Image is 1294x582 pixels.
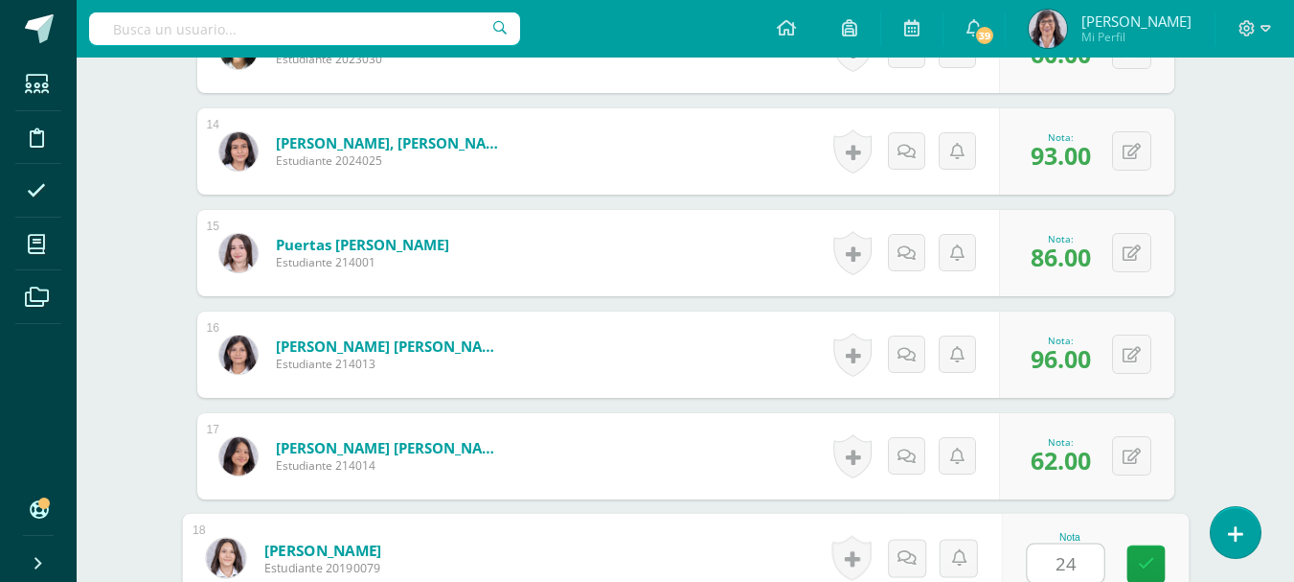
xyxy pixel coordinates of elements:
img: aa844329c5ddd0f4d2dcee79aa38532b.png [1029,10,1067,48]
a: [PERSON_NAME] [PERSON_NAME] [276,337,506,356]
span: Estudiante 214014 [276,457,506,474]
img: 78f9c5fdbb028d837d9f8170ef0242ea.png [219,336,258,374]
img: 576405933c45b971e87ceee03d5a189a.png [219,132,258,171]
span: Estudiante 2023030 [276,51,506,67]
span: 96.00 [1031,342,1091,375]
div: Nota: [1031,130,1091,144]
div: Nota: [1031,232,1091,245]
span: Estudiante 20190079 [263,560,381,577]
span: 93.00 [1031,139,1091,172]
img: e55739a33b56c2a15e7579238a7df6b6.png [219,437,258,476]
span: 86.00 [1031,241,1091,273]
a: [PERSON_NAME] [PERSON_NAME] [276,438,506,457]
img: 07bc81751d1d1867894d293e59367b70.png [219,234,258,272]
span: Mi Perfil [1081,29,1192,45]
a: [PERSON_NAME] [263,540,381,560]
a: [PERSON_NAME], [PERSON_NAME] [276,133,506,152]
div: Nota: [1031,334,1091,347]
input: Busca un usuario... [89,12,520,45]
span: 39 [974,25,995,46]
span: Estudiante 2024025 [276,152,506,169]
span: Estudiante 214013 [276,356,506,372]
img: 29d3e852b85ec39caf998305d6317a41.png [206,538,245,577]
span: Estudiante 214001 [276,254,449,270]
span: 62.00 [1031,444,1091,477]
div: Nota: [1031,435,1091,449]
div: Nota [1026,532,1113,543]
span: [PERSON_NAME] [1081,12,1192,31]
a: Puertas [PERSON_NAME] [276,235,449,254]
